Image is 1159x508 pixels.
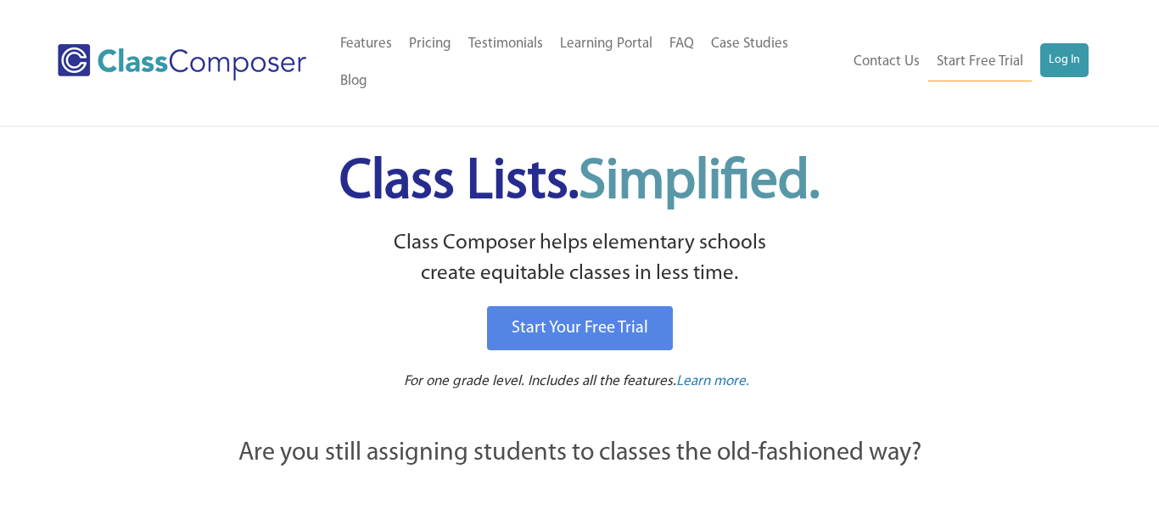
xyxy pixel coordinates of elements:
span: For one grade level. Includes all the features. [404,374,676,388]
a: Start Free Trial [928,43,1032,81]
a: Pricing [400,25,460,63]
span: Simplified. [579,155,820,210]
a: FAQ [661,25,703,63]
span: Learn more. [676,374,749,388]
a: Start Your Free Trial [487,306,673,350]
p: Class Composer helps elementary schools create equitable classes in less time. [144,228,1015,290]
a: Case Studies [703,25,797,63]
span: Start Your Free Trial [512,320,648,337]
a: Blog [332,63,376,100]
img: Class Composer [58,44,305,81]
a: Log In [1040,43,1089,77]
nav: Header Menu [332,25,841,100]
p: Are you still assigning students to classes the old-fashioned way? [147,435,1012,472]
span: Class Lists. [339,155,820,210]
a: Contact Us [845,43,928,81]
a: Learn more. [676,371,749,393]
nav: Header Menu [840,43,1088,81]
a: Learning Portal [552,25,661,63]
a: Testimonials [460,25,552,63]
a: Features [332,25,400,63]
